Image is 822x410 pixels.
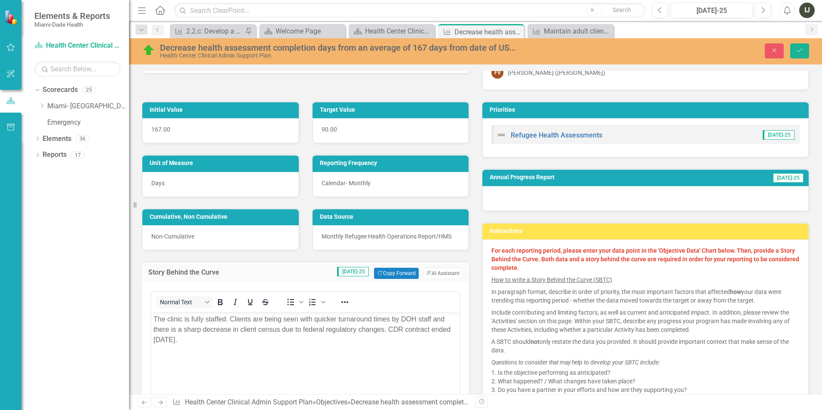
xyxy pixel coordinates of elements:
[186,26,243,37] div: 2.2.c: Develop a hybrid registration process to include technology to decrease face-to-face regis...
[320,160,465,166] h3: Reporting Frequency
[151,126,170,133] span: 167.00
[243,296,258,308] button: Underline
[498,377,800,386] li: What happened? / What changes have taken place?
[799,3,815,18] button: IJ
[374,268,418,279] button: Copy Forward
[491,336,800,356] p: A SBTC should only restate the data you provided. It should provide important context that make s...
[508,68,605,77] div: [PERSON_NAME] ([PERSON_NAME])
[34,61,120,76] input: Search Below...
[530,26,611,37] a: Maintain adult clients’ medical history documentation of current tobacco status, whether negative...
[490,228,804,234] h3: Instructions
[498,368,800,377] li: Is the objective performing as anticipated?
[172,398,469,407] div: » »
[150,107,294,113] h3: Initial Value
[34,21,110,28] small: Miami-Dade Health
[674,6,750,16] div: [DATE]-25
[613,6,631,13] span: Search
[351,398,764,406] div: Decrease health assessment completion days from an average of 167 days from date of US arrival ([...
[305,296,327,308] div: Numbered list
[213,296,227,308] button: Bold
[491,286,800,306] p: In paragraph format, describe in order of priority, the most important factors that affected your...
[160,43,516,52] div: Decrease health assessment completion days from an average of 167 days from date of US arrival ([...
[151,180,165,187] span: Days
[316,398,347,406] a: Objectives
[772,173,804,183] span: [DATE]-25
[496,130,506,140] img: Not Defined
[490,107,804,113] h3: Priorities
[174,3,646,18] input: Search ClearPoint...
[491,306,800,336] p: Include contributing and limiting factors, as well as current and anticipated impact. In addition...
[491,276,612,283] u: How to write a Story Behind the Curve (SBTC)
[601,4,644,16] button: Search
[276,26,343,37] div: Welcome Page
[34,41,120,51] a: Health Center Clinical Admin Support Plan
[730,288,741,295] strong: how
[156,296,212,308] button: Block Normal Text
[43,134,71,144] a: Elements
[491,67,503,79] div: FV
[322,233,451,240] span: Monthly Refugee Health Operations Report/HMS
[351,26,432,37] a: Health Center Clinical Admin Support Landing Page
[491,247,799,271] strong: For each reporting period, please enter your data point in the 'Objective Data' Chart below. Then...
[337,296,352,308] button: Reveal or hide additional toolbar items
[82,86,96,94] div: 25
[150,160,294,166] h3: Unit of Measure
[150,214,294,220] h3: Cumulative, Non Cumulative
[148,269,262,276] h3: Story Behind the Curve
[151,233,194,240] span: Non-Cumulative
[228,296,242,308] button: Italic
[322,126,337,133] span: 90.00
[320,214,465,220] h3: Data Source
[423,268,463,279] button: AI Assistant
[320,107,465,113] h3: Target Value
[43,85,78,95] a: Scorecards
[491,359,660,366] em: Questions to consider that may help to develop your SBTC include:
[4,10,19,25] img: ClearPoint Strategy
[337,267,369,276] span: [DATE]-25
[511,131,602,139] a: Refugee Health Assessments
[258,296,273,308] button: Strikethrough
[71,151,85,159] div: 17
[43,150,67,160] a: Reports
[160,52,516,59] div: Health Center Clinical Admin Support Plan
[763,130,794,140] span: [DATE]-25
[76,135,89,142] div: 36
[671,3,753,18] button: [DATE]-25
[185,398,313,406] a: Health Center Clinical Admin Support Plan
[283,296,305,308] div: Bullet list
[261,26,343,37] a: Welcome Page
[490,174,699,181] h3: Annual Progress Report
[34,11,110,21] span: Elements & Reports
[454,27,522,37] div: Decrease health assessment completion days from an average of 167 days from date of US arrival ([...
[47,101,129,111] a: Miami- [GEOGRAPHIC_DATA]
[142,43,156,57] img: On Track
[160,299,202,306] span: Normal Text
[365,26,432,37] div: Health Center Clinical Admin Support Landing Page
[531,338,540,345] strong: not
[544,26,611,37] div: Maintain adult clients’ medical history documentation of current tobacco status, whether negative...
[47,118,129,128] a: Emergency
[313,172,469,197] div: Calendar- Monthly
[498,386,800,394] li: Do you have a partner in your efforts and how are they supporting you?
[172,26,243,37] a: 2.2.c: Develop a hybrid registration process to include technology to decrease face-to-face regis...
